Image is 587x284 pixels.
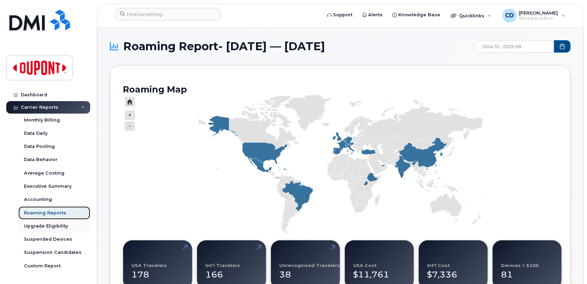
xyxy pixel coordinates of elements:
h2: Roaming Map [123,84,558,95]
div: Devices > $100 [501,263,539,268]
div: 38 [279,263,332,281]
div: 166 [205,263,258,281]
g: Chart [119,91,558,233]
div: Int’l Travelers [205,263,240,268]
div: 178 [131,263,184,281]
span: Roaming Report- [DATE] — [DATE] [123,41,325,52]
div: $7,336 [427,263,479,281]
g: Series [198,95,483,233]
div: $11,761 [353,263,406,281]
button: Choose Date [554,40,571,53]
g: Press ENTER to zoom in [125,121,135,131]
div: Int'l Cost [427,263,450,268]
div: Unrecognized Travelers [279,263,340,268]
g: Press ENTER to zoom out [125,110,135,120]
div: 81 [501,263,553,281]
div: USA Travelers [131,263,167,268]
div: USA Cost [353,263,376,268]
